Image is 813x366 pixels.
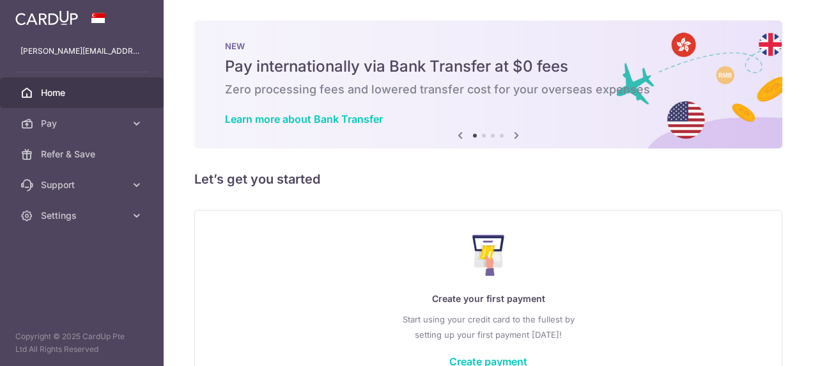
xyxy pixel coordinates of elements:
[41,209,125,222] span: Settings
[472,235,505,276] img: Make Payment
[225,113,383,125] a: Learn more about Bank Transfer
[225,82,752,97] h6: Zero processing fees and lowered transfer cost for your overseas expenses
[15,10,78,26] img: CardUp
[194,169,782,189] h5: Let’s get you started
[225,41,752,51] p: NEW
[20,45,143,58] p: [PERSON_NAME][EMAIL_ADDRESS][DOMAIN_NAME]
[41,179,125,191] span: Support
[41,148,125,161] span: Refer & Save
[221,291,756,306] p: Create your first payment
[194,20,782,148] img: Bank transfer banner
[221,312,756,342] p: Start using your credit card to the fullest by setting up your first payment [DATE]!
[41,86,125,99] span: Home
[225,56,752,77] h5: Pay internationally via Bank Transfer at $0 fees
[41,117,125,130] span: Pay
